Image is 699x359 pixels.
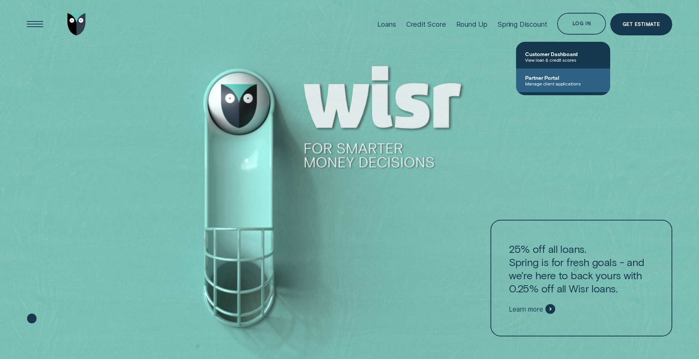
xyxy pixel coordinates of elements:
span: Customer Dashboard [525,51,601,57]
span: View loan & credit scores [525,57,601,62]
img: Wisr [67,13,86,35]
span: Learn more [509,305,543,313]
a: Get Estimate [610,13,672,35]
div: Round Up [456,20,488,28]
div: Loans [377,20,396,28]
div: Credit Score [406,20,446,28]
button: Log in [557,13,606,35]
a: Partner PortalManage client applications [516,68,610,92]
span: Manage client applications [525,81,601,86]
button: Open Menu [24,13,46,35]
a: 25% off all loans.Spring is for fresh goals - and we're here to back yours with 0.25% off all Wis... [490,220,672,336]
div: Spring Discount [498,20,547,28]
p: 25% off all loans. Spring is for fresh goals - and we're here to back yours with 0.25% off all Wi... [509,242,654,295]
a: Customer DashboardView loan & credit scores [516,45,610,68]
span: Partner Portal [525,75,601,81]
